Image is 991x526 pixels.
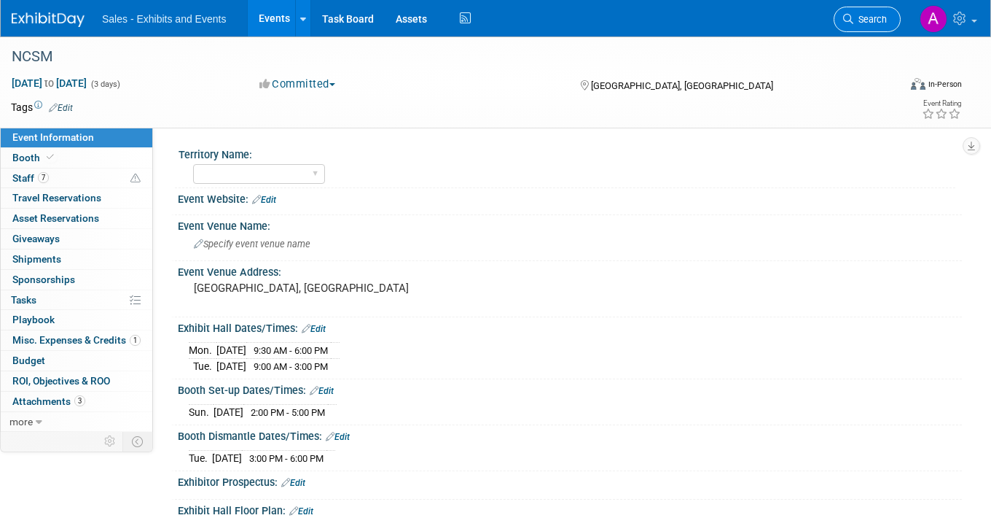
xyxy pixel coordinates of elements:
div: Territory Name: [179,144,955,162]
div: Exhibit Hall Dates/Times: [178,317,962,336]
div: Event Rating [922,100,961,107]
td: [DATE] [212,450,242,465]
span: 2:00 PM - 5:00 PM [251,407,325,418]
a: Booth [1,148,152,168]
a: ROI, Objectives & ROO [1,371,152,391]
i: Booth reservation complete [47,153,54,161]
span: 9:30 AM - 6:00 PM [254,345,328,356]
td: Mon. [189,342,216,358]
a: Travel Reservations [1,188,152,208]
span: (3 days) [90,80,120,89]
div: NCSM [7,44,881,70]
td: [DATE] [216,342,246,358]
span: Shipments [12,253,61,265]
a: Edit [252,195,276,205]
span: Search [853,14,887,25]
a: Tasks [1,290,152,310]
span: Specify event venue name [194,239,310,250]
span: Giveaways [12,233,60,244]
span: Attachments [12,395,85,407]
span: 9:00 AM - 3:00 PM [254,361,328,372]
span: Travel Reservations [12,192,101,204]
button: Committed [254,77,341,92]
a: Staff7 [1,169,152,188]
span: ROI, Objectives & ROO [12,375,110,387]
td: Toggle Event Tabs [123,432,153,451]
a: more [1,412,152,432]
a: Search [834,7,901,32]
span: more [9,416,33,428]
span: Budget [12,355,45,366]
a: Edit [310,386,334,396]
a: Event Information [1,128,152,147]
img: Format-Inperson.png [911,78,925,90]
td: [DATE] [216,358,246,374]
div: Event Venue Address: [178,261,962,279]
span: Event Information [12,131,94,143]
a: Playbook [1,310,152,330]
span: Potential Scheduling Conflict -- at least one attendee is tagged in another overlapping event. [130,172,141,185]
td: [DATE] [214,404,243,419]
span: [GEOGRAPHIC_DATA], [GEOGRAPHIC_DATA] [591,80,773,91]
div: In-Person [928,79,962,90]
span: 3 [74,395,85,406]
div: Booth Dismantle Dates/Times: [178,425,962,444]
span: Staff [12,172,49,184]
img: Alexandra Horne [920,5,947,33]
span: 3:00 PM - 6:00 PM [249,453,324,464]
span: [DATE] [DATE] [11,77,87,90]
span: 1 [130,335,141,346]
span: Booth [12,152,57,163]
a: Edit [289,506,313,517]
div: Event Format [822,76,963,98]
td: Tue. [189,358,216,374]
td: Tags [11,100,73,115]
div: Booth Set-up Dates/Times: [178,379,962,398]
a: Giveaways [1,229,152,249]
a: Asset Reservations [1,209,152,228]
a: Edit [326,432,350,442]
a: Edit [49,103,73,113]
a: Misc. Expenses & Credits1 [1,330,152,350]
a: Attachments3 [1,392,152,411]
span: to [42,77,56,89]
a: Shipments [1,250,152,269]
pre: [GEOGRAPHIC_DATA], [GEOGRAPHIC_DATA] [194,282,488,295]
td: Sun. [189,404,214,419]
a: Sponsorships [1,270,152,290]
div: Event Venue Name: [178,215,962,233]
div: Event Website: [178,188,962,207]
span: Playbook [12,314,55,325]
span: Asset Reservations [12,212,99,224]
span: Sales - Exhibits and Events [102,13,226,25]
td: Personalize Event Tab Strip [98,432,123,451]
a: Edit [302,324,326,334]
td: Tue. [189,450,212,465]
a: Budget [1,351,152,371]
div: Exhibit Hall Floor Plan: [178,500,962,519]
a: Edit [281,478,305,488]
span: Tasks [11,294,36,306]
img: ExhibitDay [12,12,85,27]
div: Exhibitor Prospectus: [178,471,962,490]
span: 7 [38,172,49,183]
span: Sponsorships [12,274,75,285]
span: Misc. Expenses & Credits [12,334,141,346]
